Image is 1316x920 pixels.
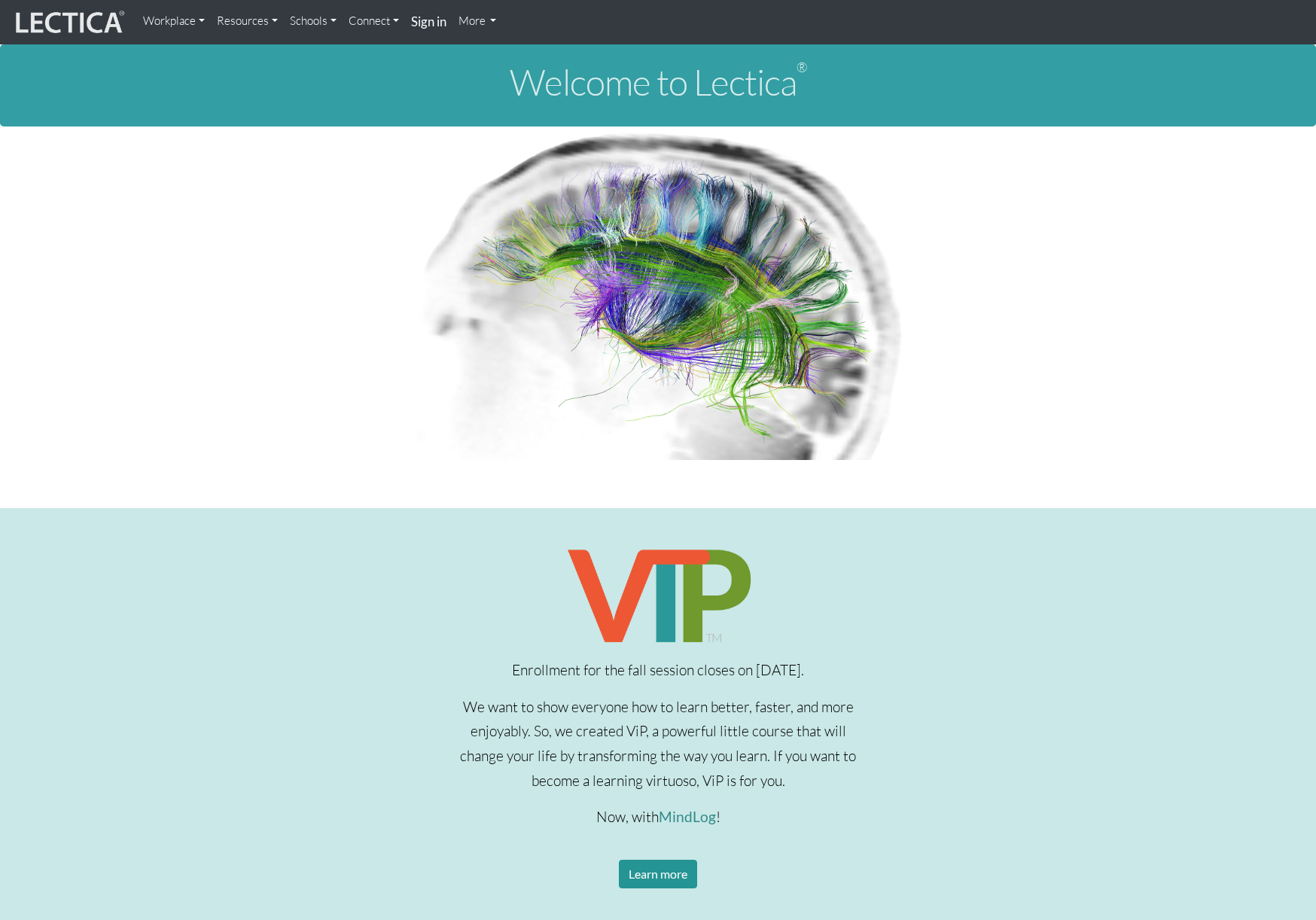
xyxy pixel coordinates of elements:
[458,695,858,794] p: We want to show everyone how to learn better, faster, and more enjoyably. So, we created ViP, a p...
[12,8,125,37] img: lecticalive
[284,6,343,36] a: Schools
[407,126,909,461] img: Human Connectome Project Image
[452,6,503,36] a: More
[458,805,858,830] p: Now, with !
[458,658,858,683] p: Enrollment for the fall session closes on [DATE].
[411,14,446,29] strong: Sign in
[12,62,1304,102] h1: Welcome to Lectica
[405,6,452,38] a: Sign in
[619,860,697,888] a: Learn more
[137,6,211,36] a: Workplace
[797,59,807,75] sup: ®
[211,6,284,36] a: Resources
[659,808,716,825] a: MindLog
[343,6,405,36] a: Connect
